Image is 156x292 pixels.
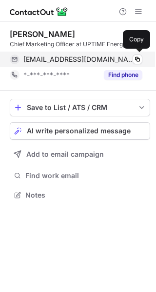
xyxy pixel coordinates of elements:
span: Find work email [25,171,146,180]
span: AI write personalized message [27,127,131,135]
span: Notes [25,191,146,200]
div: Chief Marketing Officer at UPTIME Energy, Inc. [10,40,150,49]
button: Add to email campaign [10,146,150,163]
span: Add to email campaign [26,150,104,158]
button: AI write personalized message [10,122,150,140]
button: Notes [10,188,150,202]
button: Find work email [10,169,150,182]
span: [EMAIL_ADDRESS][DOMAIN_NAME] [23,55,135,64]
img: ContactOut v5.3.10 [10,6,68,18]
div: [PERSON_NAME] [10,29,75,39]
button: Reveal Button [104,70,142,80]
div: Save to List / ATS / CRM [27,104,133,111]
button: save-profile-one-click [10,99,150,116]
